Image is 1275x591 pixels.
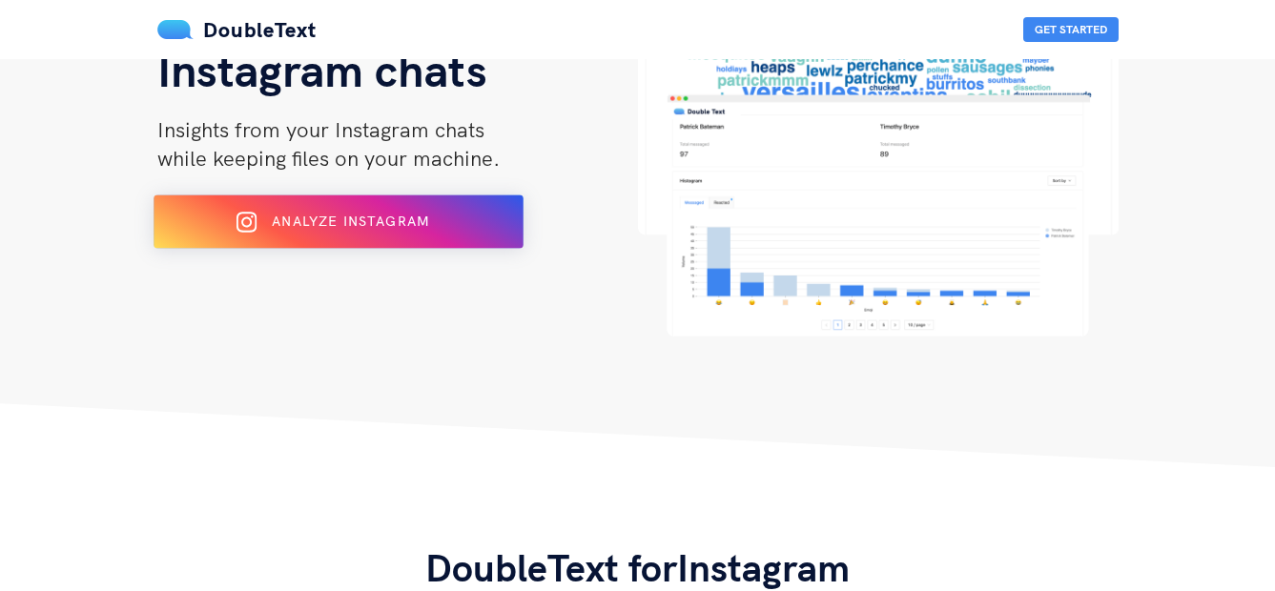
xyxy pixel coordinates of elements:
[157,41,487,98] span: Instagram chats
[157,145,500,172] span: while keeping files on your machine.
[157,220,520,237] a: Analyze Instagram
[272,213,429,230] span: Analyze Instagram
[425,543,850,591] span: DoubleText for Instagram
[1023,17,1119,42] button: Get Started
[154,195,524,249] button: Analyze Instagram
[157,16,317,43] a: DoubleText
[157,116,484,143] span: Insights from your Instagram chats
[203,16,317,43] span: DoubleText
[157,20,194,39] img: mS3x8y1f88AAAAABJRU5ErkJggg==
